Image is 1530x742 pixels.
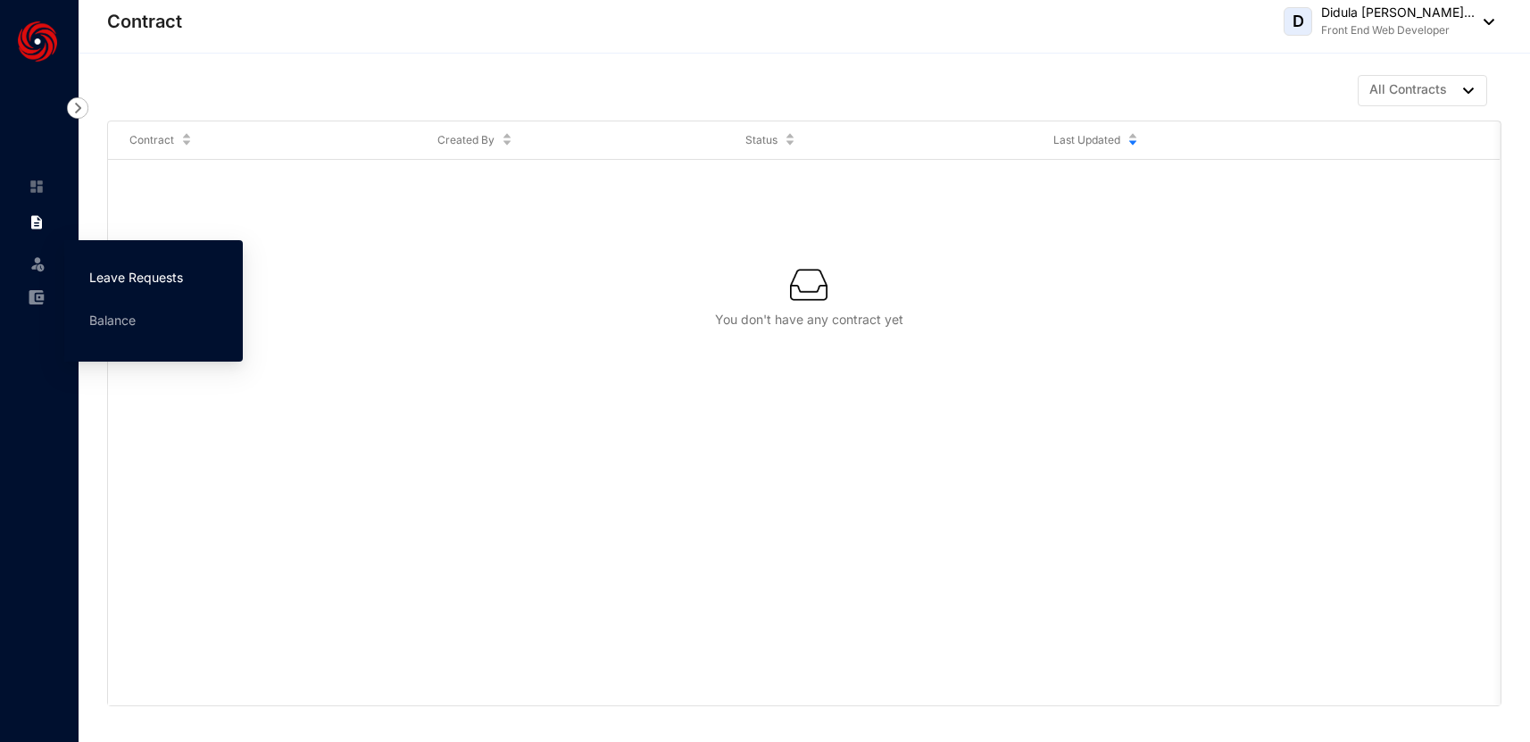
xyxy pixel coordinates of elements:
[29,254,46,272] img: leave-unselected.2934df6273408c3f84d9.svg
[137,311,1481,329] div: You don't have any contract yet
[416,121,724,160] th: Created By
[89,270,183,285] a: Leave Requests
[14,204,57,240] li: Contracts
[1321,21,1475,39] p: Front End Web Developer
[790,266,827,304] img: empty
[1451,88,1474,94] img: dropdown-black.8e83cc76930a90b1a4fdb6d089b7bf3a.svg
[29,289,45,305] img: expense-unselected.2edcf0507c847f3e9e96.svg
[29,179,45,195] img: home-unselected.a29eae3204392db15eaf.svg
[1293,13,1304,29] span: D
[14,169,57,204] li: Home
[1475,19,1494,25] img: dropdown-black.8e83cc76930a90b1a4fdb6d089b7bf3a.svg
[437,131,495,149] span: Created By
[745,131,777,149] span: Status
[724,121,1032,160] th: Status
[67,97,88,119] img: nav-icon-right.af6afadce00d159da59955279c43614e.svg
[1358,75,1487,106] a: All Contracts
[1321,4,1475,21] p: Didula [PERSON_NAME]...
[29,214,45,230] img: contract.3092d42852acfb4d4ffb.svg
[14,279,57,315] li: Expenses
[129,131,174,149] span: Contract
[18,21,57,62] img: logo
[107,9,182,34] p: Contract
[108,121,416,160] th: Contract
[89,313,136,328] a: Balance
[1053,131,1120,149] span: Last Updated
